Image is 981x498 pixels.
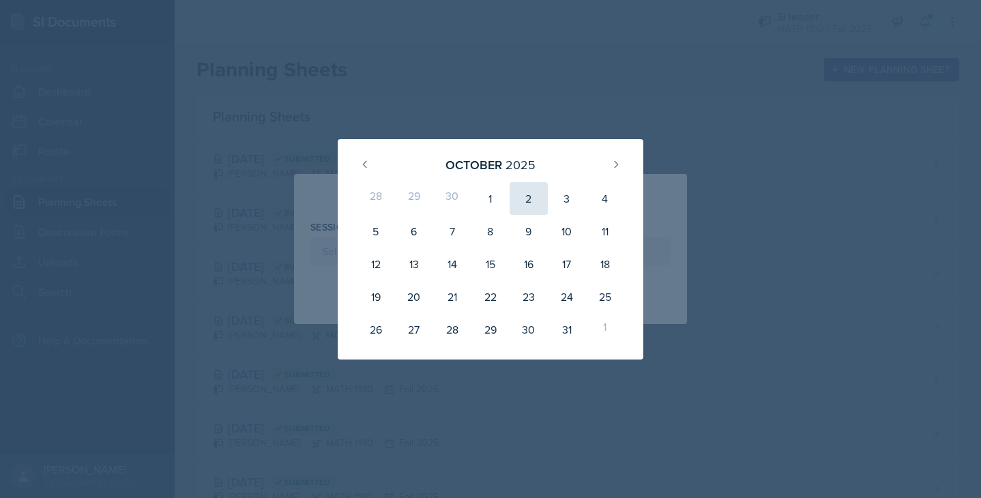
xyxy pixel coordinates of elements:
[433,182,471,215] div: 30
[548,280,586,313] div: 24
[357,248,395,280] div: 12
[510,182,548,215] div: 2
[433,313,471,346] div: 28
[548,313,586,346] div: 31
[357,313,395,346] div: 26
[433,248,471,280] div: 14
[510,248,548,280] div: 16
[433,215,471,248] div: 7
[395,280,433,313] div: 20
[395,182,433,215] div: 29
[395,313,433,346] div: 27
[433,280,471,313] div: 21
[357,182,395,215] div: 28
[471,313,510,346] div: 29
[357,215,395,248] div: 5
[471,248,510,280] div: 15
[395,215,433,248] div: 6
[395,248,433,280] div: 13
[586,248,624,280] div: 18
[445,156,502,174] div: October
[471,182,510,215] div: 1
[510,215,548,248] div: 9
[471,215,510,248] div: 8
[586,215,624,248] div: 11
[548,215,586,248] div: 10
[548,182,586,215] div: 3
[586,313,624,346] div: 1
[548,248,586,280] div: 17
[510,280,548,313] div: 23
[586,182,624,215] div: 4
[357,280,395,313] div: 19
[471,280,510,313] div: 22
[510,313,548,346] div: 30
[506,156,536,174] div: 2025
[586,280,624,313] div: 25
